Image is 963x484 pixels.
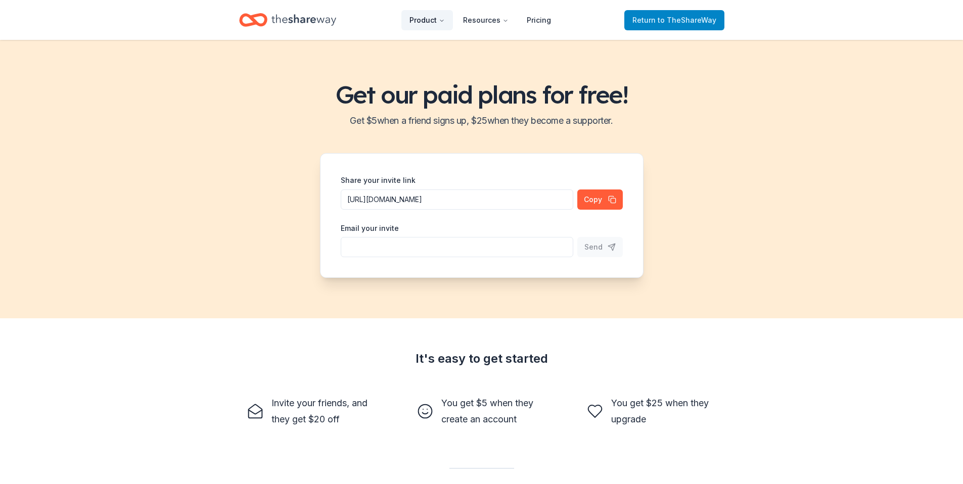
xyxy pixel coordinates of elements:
div: You get $25 when they upgrade [611,395,716,427]
a: Pricing [519,10,559,30]
button: Product [401,10,453,30]
div: Invite your friends, and they get $20 off [271,395,377,427]
label: Email your invite [341,223,399,233]
label: Share your invite link [341,175,416,185]
div: You get $5 when they create an account [441,395,546,427]
div: It's easy to get started [239,351,724,367]
span: Return [632,14,716,26]
span: to TheShareWay [658,16,716,24]
nav: Main [401,8,559,32]
a: Home [239,8,336,32]
a: Returnto TheShareWay [624,10,724,30]
h2: Get $ 5 when a friend signs up, $ 25 when they become a supporter. [12,113,951,129]
h1: Get our paid plans for free! [12,80,951,109]
button: Copy [577,189,623,210]
button: Resources [455,10,517,30]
